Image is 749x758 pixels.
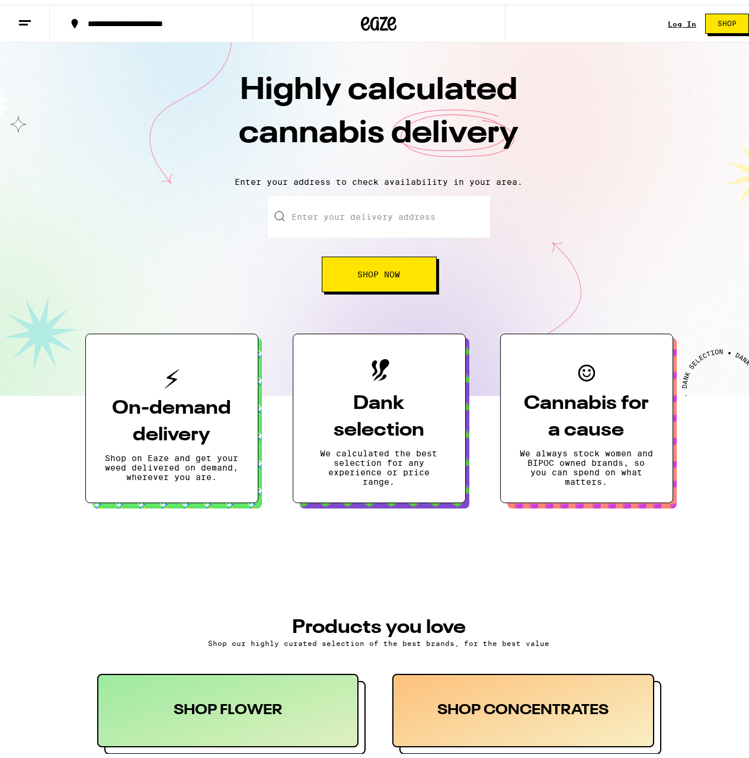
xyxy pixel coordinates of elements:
h3: On-demand delivery [105,391,239,444]
span: Shop Now [358,266,401,274]
span: Shop [718,15,737,23]
div: SHOP CONCENTRATES [392,669,654,743]
p: Shop on Eaze and get your weed delivered on demand, wherever you are. [105,449,239,477]
div: Log In [668,15,696,23]
button: Cannabis for a causeWe always stock women and BIPOC owned brands, so you can spend on what matters. [500,329,673,498]
input: Enter your delivery address [268,191,490,233]
p: Shop our highly curated selection of the best brands, for the best value [97,635,661,642]
p: We calculated the best selection for any experience or price range. [312,444,446,482]
button: On-demand deliveryShop on Eaze and get your weed delivered on demand, wherever you are. [85,329,258,498]
p: We always stock women and BIPOC owned brands, so you can spend on what matters. [520,444,654,482]
h3: PRODUCTS YOU LOVE [97,613,661,632]
button: Dank selectionWe calculated the best selection for any experience or price range. [293,329,466,498]
button: SHOP FLOWER [97,669,366,750]
p: Enter your address to check availability in your area. [12,172,746,182]
h3: Cannabis for a cause [520,386,654,439]
h1: Highly calculated cannabis delivery [172,65,587,163]
button: Shop [705,9,749,29]
div: SHOP FLOWER [97,669,359,743]
h3: Dank selection [312,386,446,439]
button: Shop Now [322,252,437,287]
button: SHOP CONCENTRATES [392,669,661,750]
